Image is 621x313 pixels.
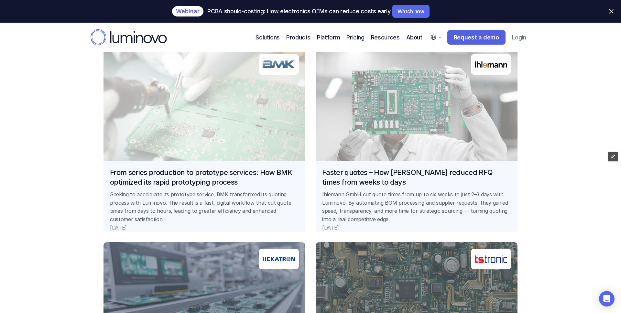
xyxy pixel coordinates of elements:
[317,33,340,42] p: Platform
[454,34,499,41] p: Request a demo
[103,48,305,232] a: From series production to prototype services: How BMK optimized its rapid prototyping processSeek...
[316,48,517,232] a: Faster quotes – How [PERSON_NAME] reduced RFQ times from weeks to daysIhlemann GmbH cut quote tim...
[176,9,200,14] p: Webinar
[599,291,615,307] div: Open Intercom Messenger
[256,33,280,42] p: Solutions
[398,9,424,14] p: Watch now
[392,5,429,18] a: Watch now
[371,33,400,42] p: Resources
[346,33,364,42] a: Pricing
[406,33,422,42] p: About
[512,34,526,41] p: Login
[286,33,310,42] p: Products
[447,30,506,45] a: Request a demo
[507,31,530,44] a: Login
[207,8,390,15] p: PCBA should-costing: How electronics OEMs can reduce costs early
[608,152,618,161] button: Edit Framer Content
